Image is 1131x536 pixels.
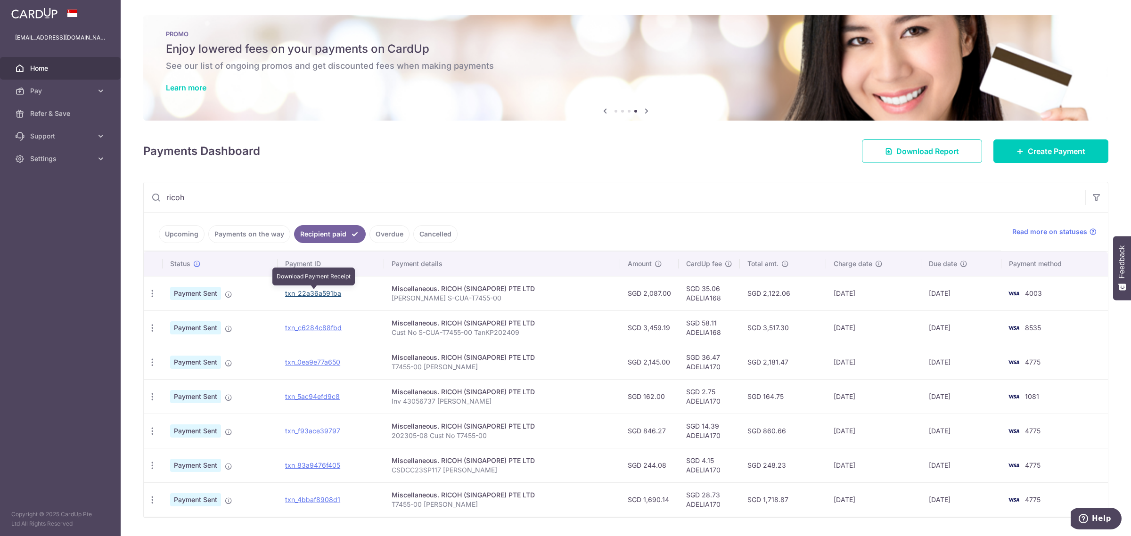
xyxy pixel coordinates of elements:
[143,143,260,160] h4: Payments Dashboard
[413,225,458,243] a: Cancelled
[392,397,612,406] p: Inv 43056737 [PERSON_NAME]
[170,459,221,472] span: Payment Sent
[384,252,620,276] th: Payment details
[740,310,826,345] td: SGD 3,517.30
[740,379,826,414] td: SGD 164.75
[620,276,679,310] td: SGD 2,087.00
[679,414,740,448] td: SGD 14.39 ADELIA170
[170,321,221,334] span: Payment Sent
[30,64,92,73] span: Home
[143,15,1108,121] img: Latest Promos banner
[30,154,92,163] span: Settings
[30,109,92,118] span: Refer & Save
[826,345,921,379] td: [DATE]
[392,353,612,362] div: Miscellaneous. RICOH (SINGAPORE) PTE LTD
[747,259,779,268] span: Total amt.
[686,259,722,268] span: CardUp fee
[1025,495,1041,504] span: 4775
[929,259,957,268] span: Due date
[1025,392,1039,400] span: 1081
[921,310,1001,345] td: [DATE]
[392,431,612,440] p: 202305-08 Cust No T7455-00
[15,33,106,42] p: [EMAIL_ADDRESS][DOMAIN_NAME]
[30,86,92,96] span: Pay
[1004,322,1023,333] img: Bank Card
[620,448,679,482] td: SGD 244.08
[1071,508,1122,531] iframe: Opens a widget where you can find more information
[679,345,740,379] td: SGD 36.47 ADELIA170
[170,287,221,300] span: Payment Sent
[392,284,612,293] div: Miscellaneous. RICOH (SINGAPORE) PTE LTD
[826,310,921,345] td: [DATE]
[392,500,612,509] p: T7455-00 [PERSON_NAME]
[921,414,1001,448] td: [DATE]
[740,448,826,482] td: SGD 248.23
[679,276,740,310] td: SGD 35.06 ADELIA168
[921,345,1001,379] td: [DATE]
[392,387,612,397] div: Miscellaneous. RICOH (SINGAPORE) PTE LTD
[740,276,826,310] td: SGD 2,122.06
[1012,227,1097,236] a: Read more on statuses
[679,310,740,345] td: SGD 58.11 ADELIA168
[921,276,1001,310] td: [DATE]
[1004,460,1023,471] img: Bank Card
[896,146,959,157] span: Download Report
[392,456,612,465] div: Miscellaneous. RICOH (SINGAPORE) PTE LTD
[1028,146,1085,157] span: Create Payment
[1025,324,1041,332] span: 8535
[272,268,355,285] div: Download Payment Receipt
[862,139,982,163] a: Download Report
[620,310,679,345] td: SGD 3,459.19
[285,392,340,400] a: txn_5ac94efd9c8
[740,482,826,517] td: SGD 1,718.87
[144,182,1085,212] input: Search by recipient name, payment id or reference
[170,424,221,438] span: Payment Sent
[1004,391,1023,402] img: Bank Card
[392,465,612,475] p: CSDCC23SP117 [PERSON_NAME]
[679,482,740,517] td: SGD 28.73 ADELIA170
[166,41,1086,57] h5: Enjoy lowered fees on your payments on CardUp
[1004,357,1023,368] img: Bank Card
[1025,461,1041,469] span: 4775
[740,345,826,379] td: SGD 2,181.47
[392,490,612,500] div: Miscellaneous. RICOH (SINGAPORE) PTE LTD
[285,358,340,366] a: txn_0ea9e77a650
[620,414,679,448] td: SGD 846.27
[369,225,410,243] a: Overdue
[620,345,679,379] td: SGD 2,145.00
[285,495,340,504] a: txn_4bbaf8908d1
[392,328,612,337] p: Cust No S-CUA-T7455-00 TanKP202409
[1012,227,1087,236] span: Read more on statuses
[1118,245,1126,278] span: Feedback
[826,276,921,310] td: [DATE]
[1001,252,1108,276] th: Payment method
[628,259,652,268] span: Amount
[159,225,205,243] a: Upcoming
[740,414,826,448] td: SGD 860.66
[392,293,612,303] p: [PERSON_NAME] S-CUA-T7455-00
[826,379,921,414] td: [DATE]
[170,493,221,506] span: Payment Sent
[285,461,340,469] a: txn_83a9476f405
[170,390,221,403] span: Payment Sent
[1004,288,1023,299] img: Bank Card
[392,362,612,372] p: T7455-00 [PERSON_NAME]
[1113,236,1131,300] button: Feedback - Show survey
[285,324,342,332] a: txn_c6284c88fbd
[679,379,740,414] td: SGD 2.75 ADELIA170
[993,139,1108,163] a: Create Payment
[285,289,341,297] a: txn_22a36a591ba
[826,414,921,448] td: [DATE]
[294,225,366,243] a: Recipient paid
[1025,427,1041,435] span: 4775
[208,225,290,243] a: Payments on the way
[921,482,1001,517] td: [DATE]
[166,30,1086,38] p: PROMO
[826,448,921,482] td: [DATE]
[834,259,872,268] span: Charge date
[1025,289,1042,297] span: 4003
[921,448,1001,482] td: [DATE]
[170,356,221,369] span: Payment Sent
[392,318,612,328] div: Miscellaneous. RICOH (SINGAPORE) PTE LTD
